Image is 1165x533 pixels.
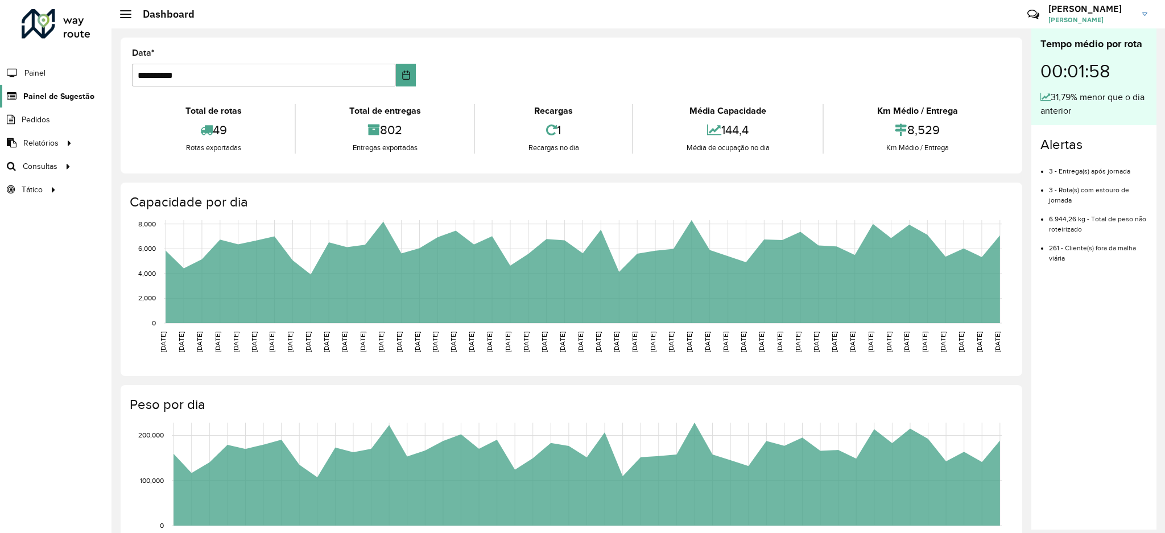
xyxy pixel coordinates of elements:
[414,332,421,352] text: [DATE]
[268,332,275,352] text: [DATE]
[299,142,471,154] div: Entregas exportadas
[704,332,711,352] text: [DATE]
[812,332,820,352] text: [DATE]
[23,160,57,172] span: Consultas
[794,332,802,352] text: [DATE]
[22,184,43,196] span: Tático
[1040,52,1147,90] div: 00:01:58
[1048,3,1134,14] h3: [PERSON_NAME]
[577,332,584,352] text: [DATE]
[1040,36,1147,52] div: Tempo médio por rota
[396,64,416,86] button: Choose Date
[130,396,1011,413] h4: Peso por dia
[23,90,94,102] span: Painel de Sugestão
[159,332,167,352] text: [DATE]
[740,332,747,352] text: [DATE]
[130,194,1011,210] h4: Capacidade por dia
[131,8,195,20] h2: Dashboard
[1049,158,1147,176] li: 3 - Entrega(s) após jornada
[903,332,910,352] text: [DATE]
[138,220,156,228] text: 8,000
[323,332,330,352] text: [DATE]
[504,332,511,352] text: [DATE]
[431,332,439,352] text: [DATE]
[849,332,856,352] text: [DATE]
[1040,90,1147,118] div: 31,79% menor que o dia anterior
[522,332,530,352] text: [DATE]
[132,46,155,60] label: Data
[559,332,566,352] text: [DATE]
[827,142,1008,154] div: Km Médio / Entrega
[135,142,292,154] div: Rotas exportadas
[299,118,471,142] div: 802
[359,332,366,352] text: [DATE]
[135,104,292,118] div: Total de rotas
[867,332,874,352] text: [DATE]
[831,332,838,352] text: [DATE]
[377,332,385,352] text: [DATE]
[395,332,403,352] text: [DATE]
[1049,176,1147,205] li: 3 - Rota(s) com estouro de jornada
[341,332,348,352] text: [DATE]
[636,104,820,118] div: Média Capacidade
[152,319,156,327] text: 0
[827,104,1008,118] div: Km Médio / Entrega
[468,332,475,352] text: [DATE]
[885,332,893,352] text: [DATE]
[135,118,292,142] div: 49
[160,522,164,529] text: 0
[22,114,50,126] span: Pedidos
[594,332,602,352] text: [DATE]
[24,67,46,79] span: Painel
[776,332,783,352] text: [DATE]
[758,332,765,352] text: [DATE]
[478,118,629,142] div: 1
[939,332,947,352] text: [DATE]
[138,295,156,302] text: 2,000
[177,332,185,352] text: [DATE]
[1048,15,1134,25] span: [PERSON_NAME]
[994,332,1001,352] text: [DATE]
[478,104,629,118] div: Recargas
[1021,2,1046,27] a: Contato Rápido
[140,477,164,484] text: 100,000
[976,332,983,352] text: [DATE]
[1040,137,1147,153] h4: Alertas
[636,142,820,154] div: Média de ocupação no dia
[1049,234,1147,263] li: 261 - Cliente(s) fora da malha viária
[23,137,59,149] span: Relatórios
[449,332,457,352] text: [DATE]
[250,332,258,352] text: [DATE]
[722,332,729,352] text: [DATE]
[540,332,548,352] text: [DATE]
[299,104,471,118] div: Total de entregas
[214,332,221,352] text: [DATE]
[138,432,164,439] text: 200,000
[138,270,156,277] text: 4,000
[636,118,820,142] div: 144,4
[957,332,965,352] text: [DATE]
[649,332,656,352] text: [DATE]
[286,332,294,352] text: [DATE]
[685,332,693,352] text: [DATE]
[304,332,312,352] text: [DATE]
[827,118,1008,142] div: 8,529
[196,332,203,352] text: [DATE]
[232,332,239,352] text: [DATE]
[631,332,638,352] text: [DATE]
[613,332,620,352] text: [DATE]
[138,245,156,252] text: 6,000
[486,332,493,352] text: [DATE]
[1049,205,1147,234] li: 6.944,26 kg - Total de peso não roteirizado
[478,142,629,154] div: Recargas no dia
[921,332,928,352] text: [DATE]
[667,332,675,352] text: [DATE]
